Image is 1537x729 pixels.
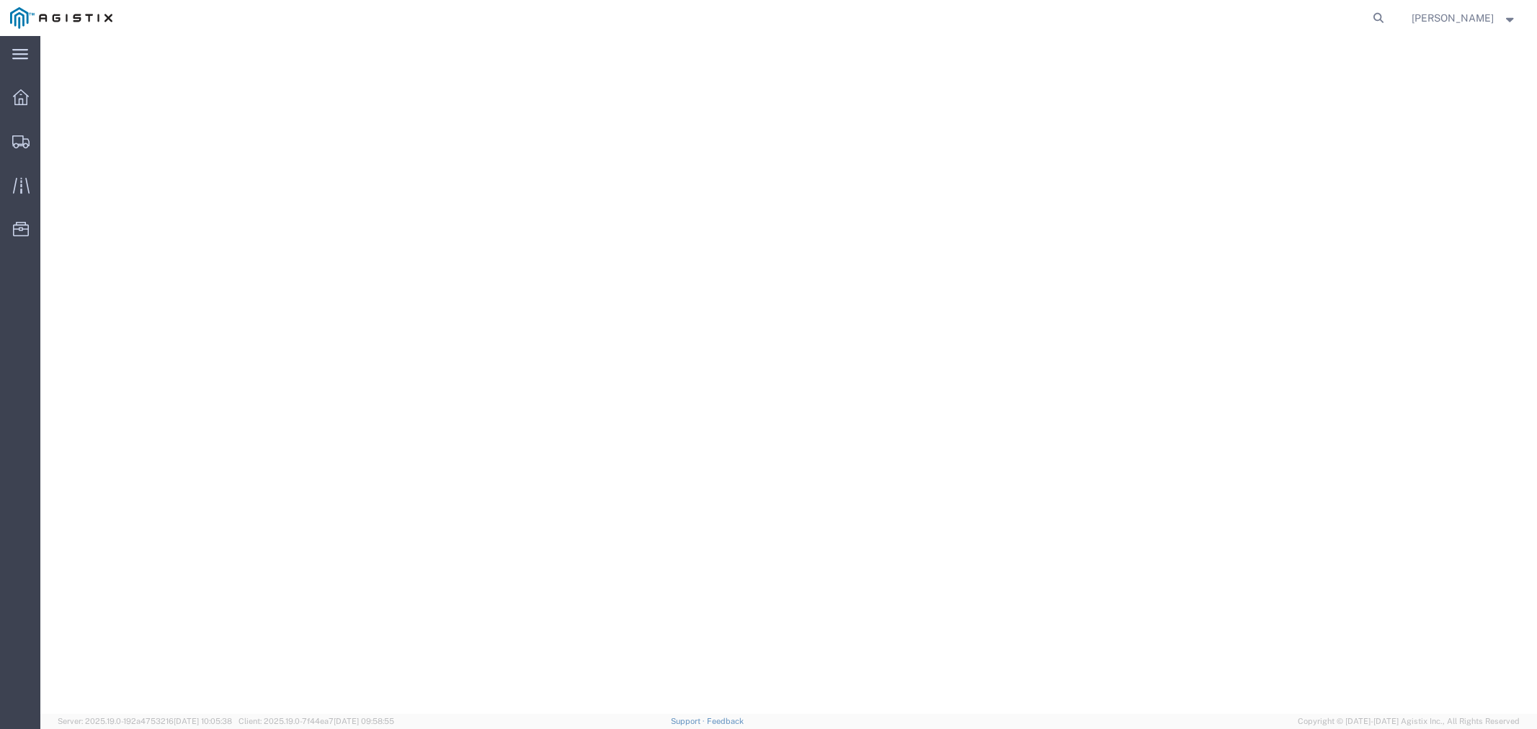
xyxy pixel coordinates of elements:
span: Client: 2025.19.0-7f44ea7 [239,717,394,725]
span: [DATE] 10:05:38 [174,717,232,725]
a: Support [671,717,707,725]
img: logo [10,7,112,29]
span: Copyright © [DATE]-[DATE] Agistix Inc., All Rights Reserved [1298,715,1520,728]
iframe: FS Legacy Container [40,36,1537,714]
span: [DATE] 09:58:55 [334,717,394,725]
span: Andy Schwimmer [1412,10,1494,26]
a: Feedback [707,717,744,725]
button: [PERSON_NAME] [1411,9,1518,27]
span: Server: 2025.19.0-192a4753216 [58,717,232,725]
